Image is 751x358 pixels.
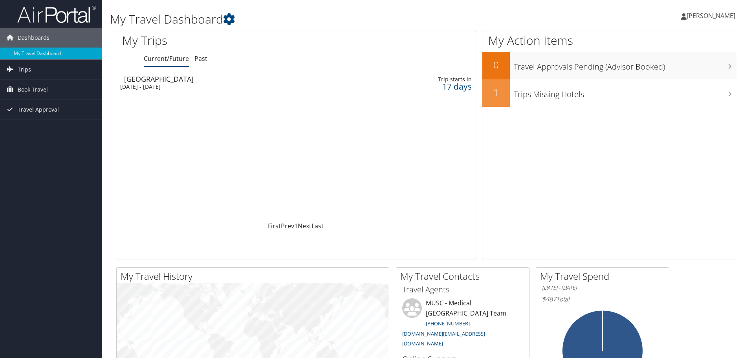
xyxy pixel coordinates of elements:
h3: Travel Approvals Pending (Advisor Booked) [514,57,737,72]
div: [DATE] - [DATE] [120,83,344,90]
li: MUSC - Medical [GEOGRAPHIC_DATA] Team [398,298,527,351]
a: Prev [281,222,294,230]
a: Past [194,54,207,63]
h2: My Travel History [121,270,389,283]
h1: My Travel Dashboard [110,11,532,28]
h3: Trips Missing Hotels [514,85,737,100]
a: [DOMAIN_NAME][EMAIL_ADDRESS][DOMAIN_NAME] [402,330,485,347]
div: [GEOGRAPHIC_DATA] [124,75,348,83]
h2: 0 [482,58,510,72]
a: Current/Future [144,54,189,63]
a: 1 [294,222,298,230]
a: 0Travel Approvals Pending (Advisor Booked) [482,52,737,79]
a: [PERSON_NAME] [681,4,743,28]
h2: My Travel Contacts [400,270,529,283]
span: Travel Approval [18,100,59,119]
a: Next [298,222,311,230]
h6: Total [542,295,663,303]
span: Book Travel [18,80,48,99]
a: 1Trips Missing Hotels [482,79,737,107]
span: [PERSON_NAME] [687,11,735,20]
span: Trips [18,60,31,79]
h1: My Trips [122,32,320,49]
h2: 1 [482,86,510,99]
a: Last [311,222,324,230]
h6: [DATE] - [DATE] [542,284,663,292]
div: Trip starts in [392,76,472,83]
div: 17 days [392,83,472,90]
h1: My Action Items [482,32,737,49]
h2: My Travel Spend [540,270,669,283]
tspan: 0% [599,315,606,320]
a: First [268,222,281,230]
span: $487 [542,295,556,303]
span: Dashboards [18,28,49,48]
a: [PHONE_NUMBER] [426,320,470,327]
img: airportal-logo.png [17,5,96,24]
h3: Travel Agents [402,284,523,295]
